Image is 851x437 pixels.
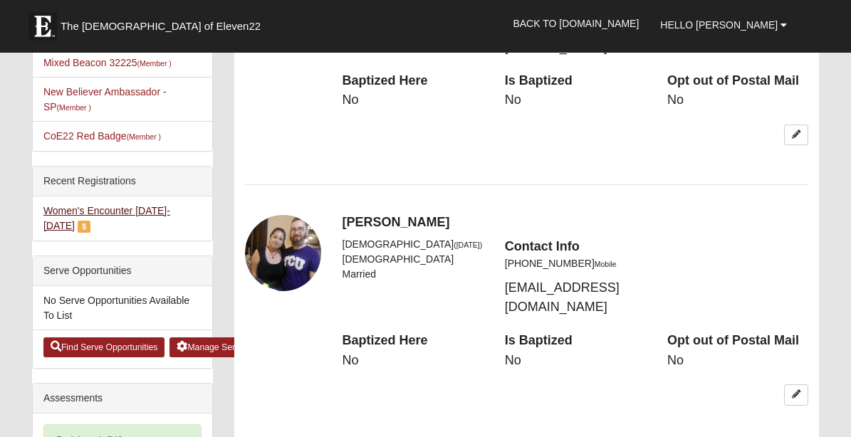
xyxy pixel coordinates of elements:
[502,6,649,41] a: Back to [DOMAIN_NAME]
[343,267,484,282] li: Married
[505,91,646,110] dd: No
[21,5,306,41] a: The [DEMOGRAPHIC_DATA] of Eleven22
[660,19,778,31] span: Hello [PERSON_NAME]
[343,215,809,231] h4: [PERSON_NAME]
[454,241,482,249] small: ([DATE])
[784,125,808,145] a: Edit Andrew Zoyes
[33,167,212,196] div: Recent Registrations
[61,19,261,33] span: The [DEMOGRAPHIC_DATA] of Eleven22
[494,237,657,317] div: [EMAIL_ADDRESS][DOMAIN_NAME]
[78,221,90,233] label: $
[343,72,484,90] dt: Baptized Here
[127,132,161,141] small: (Member )
[343,252,484,267] li: [DEMOGRAPHIC_DATA]
[343,91,484,110] dd: No
[667,72,808,90] dt: Opt out of Postal Mail
[43,337,165,357] a: Find Serve Opportunities
[343,332,484,350] dt: Baptized Here
[505,352,646,370] dd: No
[667,91,808,110] dd: No
[649,7,798,43] a: Hello [PERSON_NAME]
[667,332,808,350] dt: Opt out of Postal Mail
[505,72,646,90] dt: Is Baptized
[784,384,808,405] a: Edit Jasmine Zoyes
[667,352,808,370] dd: No
[505,256,646,271] li: [PHONE_NUMBER]
[43,130,161,142] a: CoE22 Red Badge(Member )
[33,384,212,414] div: Assessments
[43,86,167,112] a: New Believer Ambassador -SP(Member )
[505,239,580,253] strong: Contact Info
[43,57,172,68] a: Mixed Beacon 32225(Member )
[137,59,171,68] small: (Member )
[43,205,170,231] a: Women's Encounter [DATE]-[DATE]
[28,12,57,41] img: Eleven22 logo
[169,337,306,357] a: Manage Serve Opportunities
[245,215,321,291] a: View Fullsize Photo
[33,286,212,330] li: No Serve Opportunities Available To List
[595,260,617,268] small: Mobile
[343,237,484,252] li: [DEMOGRAPHIC_DATA]
[505,332,646,350] dt: Is Baptized
[57,103,91,112] small: (Member )
[343,352,484,370] dd: No
[33,256,212,286] div: Serve Opportunities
